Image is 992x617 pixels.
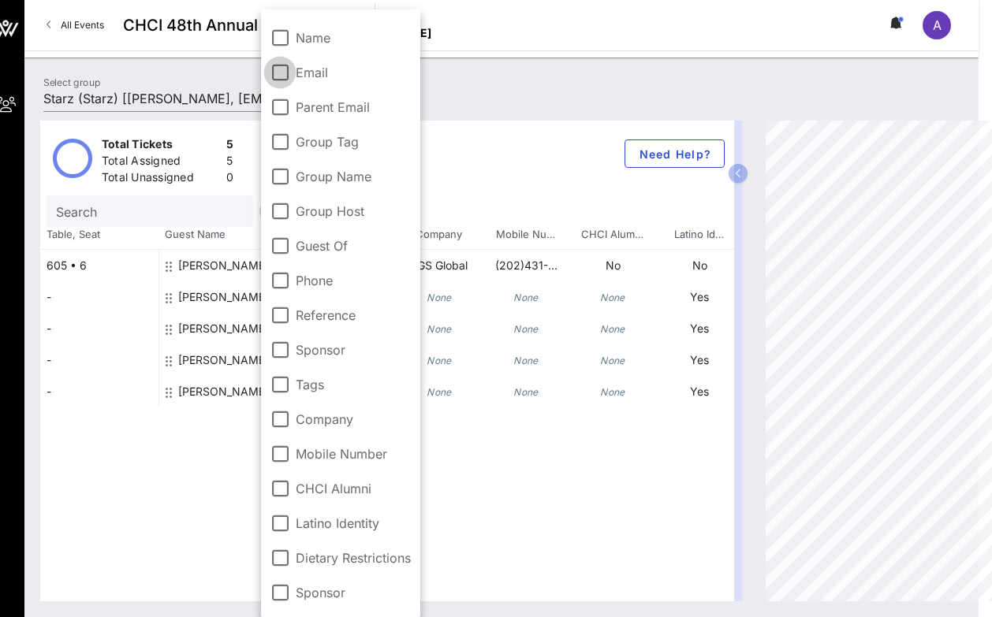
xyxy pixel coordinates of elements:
[625,139,725,168] button: Need Help?
[296,515,411,531] label: Latino Identity
[178,344,269,388] div: Daniella Sanchez
[296,550,411,566] label: Dietary Restrictions
[40,281,158,313] div: -
[656,281,743,313] p: Yes
[178,250,269,294] div: AJ Malicdem
[226,153,233,173] div: 5
[296,307,411,323] label: Reference
[656,376,743,407] p: Yes
[427,323,452,335] i: None
[513,386,539,398] i: None
[395,227,482,243] span: Company
[600,355,625,366] i: None
[513,292,539,303] i: None
[656,250,743,281] p: No
[296,273,411,288] label: Phone
[396,250,483,281] p: FGS Global
[296,99,411,115] label: Parent Email
[296,238,411,254] label: Guest Of
[102,136,220,156] div: Total Tickets
[40,250,158,281] div: 605 • 6
[296,30,411,46] label: Name
[296,411,411,427] label: Company
[656,313,743,344] p: Yes
[40,227,158,243] span: Table, Seat
[296,377,411,392] label: Tags
[296,481,411,496] label: CHCI Alumni
[427,355,452,366] i: None
[513,323,539,335] i: None
[482,227,569,243] span: Mobile Nu…
[483,250,569,281] p: (202)431-…
[638,147,711,161] span: Need Help?
[600,292,625,303] i: None
[178,313,269,357] div: Bryan Enriquez
[158,227,277,243] span: Guest Name
[933,17,942,33] span: A
[296,203,411,219] label: Group Host
[656,344,743,376] p: Yes
[102,153,220,173] div: Total Assigned
[226,136,233,156] div: 5
[655,227,742,243] span: Latino Id…
[513,355,539,366] i: None
[427,386,452,398] i: None
[296,134,411,150] label: Group Tag
[600,323,625,335] i: None
[296,65,411,80] label: Email
[178,281,269,325] div: Alexandria Duque
[40,344,158,376] div: -
[102,169,220,189] div: Total Unassigned
[40,313,158,344] div: -
[296,169,411,184] label: Group Name
[296,585,411,600] label: Sponsor
[296,342,411,358] label: Sponsor
[37,13,114,38] a: All Events
[43,76,100,88] label: Select group
[569,227,655,243] span: CHCI Alum…
[296,446,411,462] label: Mobile Number
[226,169,233,189] div: 0
[923,11,951,39] div: A
[61,19,104,31] span: All Events
[40,376,158,407] div: -
[569,250,656,281] p: No
[123,13,356,37] span: CHCI 48th Annual Awards Gala
[178,376,269,420] div: Kevin Randle
[427,292,452,303] i: None
[600,386,625,398] i: None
